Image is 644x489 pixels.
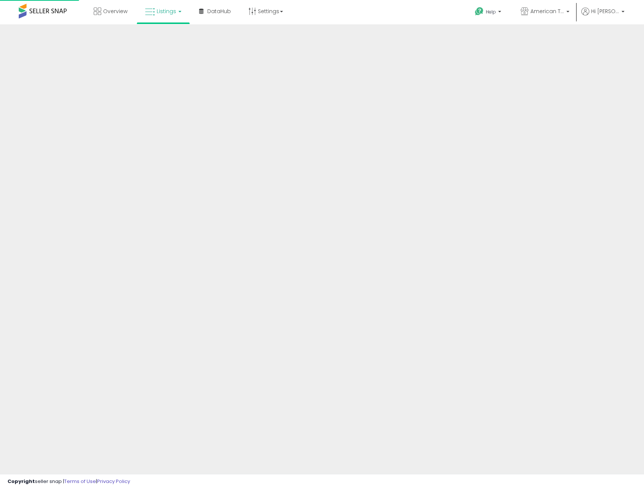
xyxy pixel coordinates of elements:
a: Help [469,1,509,24]
span: Overview [103,7,127,15]
span: DataHub [207,7,231,15]
a: Hi [PERSON_NAME] [581,7,625,24]
span: Listings [157,7,176,15]
span: Hi [PERSON_NAME] [591,7,619,15]
span: American Telecom Headquarters [530,7,564,15]
span: Help [486,9,496,15]
i: Get Help [475,7,484,16]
